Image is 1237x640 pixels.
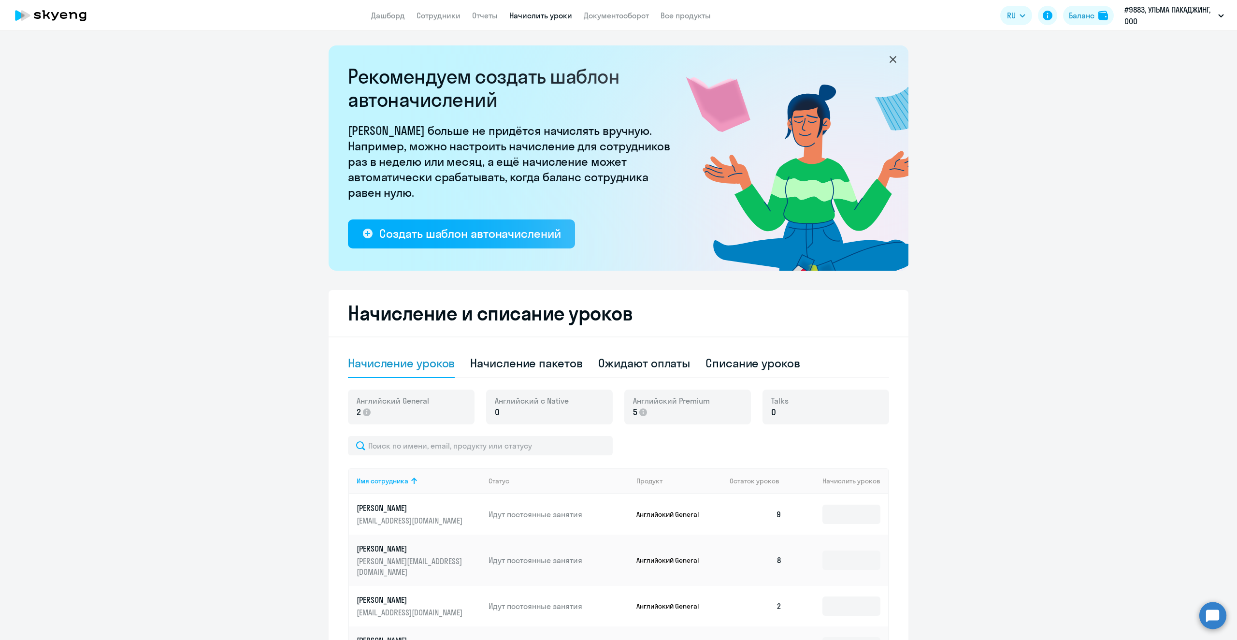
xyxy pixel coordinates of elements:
p: Идут постоянные занятия [489,555,629,566]
a: [PERSON_NAME][EMAIL_ADDRESS][DOMAIN_NAME] [357,595,481,618]
span: Английский General [357,395,429,406]
span: Английский с Native [495,395,569,406]
a: Документооборот [584,11,649,20]
a: Начислить уроки [509,11,572,20]
p: Английский General [636,510,709,519]
div: Имя сотрудника [357,477,408,485]
div: Списание уроков [705,355,800,371]
span: Talks [771,395,789,406]
div: Создать шаблон автоначислений [379,226,561,241]
p: Английский General [636,556,709,565]
button: RU [1000,6,1032,25]
td: 2 [722,586,790,626]
a: Отчеты [472,11,498,20]
div: Статус [489,477,509,485]
div: Начисление пакетов [470,355,582,371]
img: balance [1098,11,1108,20]
span: 0 [495,406,500,419]
p: [EMAIL_ADDRESS][DOMAIN_NAME] [357,607,465,618]
input: Поиск по имени, email, продукту или статусу [348,436,613,455]
a: Все продукты [661,11,711,20]
p: [EMAIL_ADDRESS][DOMAIN_NAME] [357,515,465,526]
a: Сотрудники [417,11,460,20]
span: RU [1007,10,1016,21]
a: [PERSON_NAME][EMAIL_ADDRESS][DOMAIN_NAME] [357,503,481,526]
span: 0 [771,406,776,419]
div: Продукт [636,477,722,485]
p: [PERSON_NAME] больше не придётся начислять вручную. Например, можно настроить начисление для сотр... [348,123,676,200]
p: [PERSON_NAME] [357,503,465,513]
span: Английский Premium [633,395,710,406]
span: Остаток уроков [730,477,779,485]
button: Балансbalance [1063,6,1114,25]
div: Статус [489,477,629,485]
span: 2 [357,406,361,419]
th: Начислить уроков [790,468,888,494]
h2: Рекомендуем создать шаблон автоначислений [348,65,676,111]
td: 8 [722,535,790,586]
div: Имя сотрудника [357,477,481,485]
a: Дашборд [371,11,405,20]
div: Начисление уроков [348,355,455,371]
div: Ожидают оплаты [598,355,690,371]
button: #9883, УЛЬМА ПАКАДЖИНГ, ООО [1120,4,1229,27]
div: Продукт [636,477,662,485]
td: 9 [722,494,790,535]
p: Английский General [636,602,709,611]
p: [PERSON_NAME][EMAIL_ADDRESS][DOMAIN_NAME] [357,556,465,577]
span: 5 [633,406,637,419]
p: [PERSON_NAME] [357,595,465,605]
h2: Начисление и списание уроков [348,302,889,325]
p: Идут постоянные занятия [489,601,629,611]
p: [PERSON_NAME] [357,543,465,554]
p: Идут постоянные занятия [489,509,629,520]
p: #9883, УЛЬМА ПАКАДЖИНГ, ООО [1124,4,1214,27]
div: Баланс [1069,10,1094,21]
a: [PERSON_NAME][PERSON_NAME][EMAIL_ADDRESS][DOMAIN_NAME] [357,543,481,577]
div: Остаток уроков [730,477,790,485]
button: Создать шаблон автоначислений [348,219,575,248]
